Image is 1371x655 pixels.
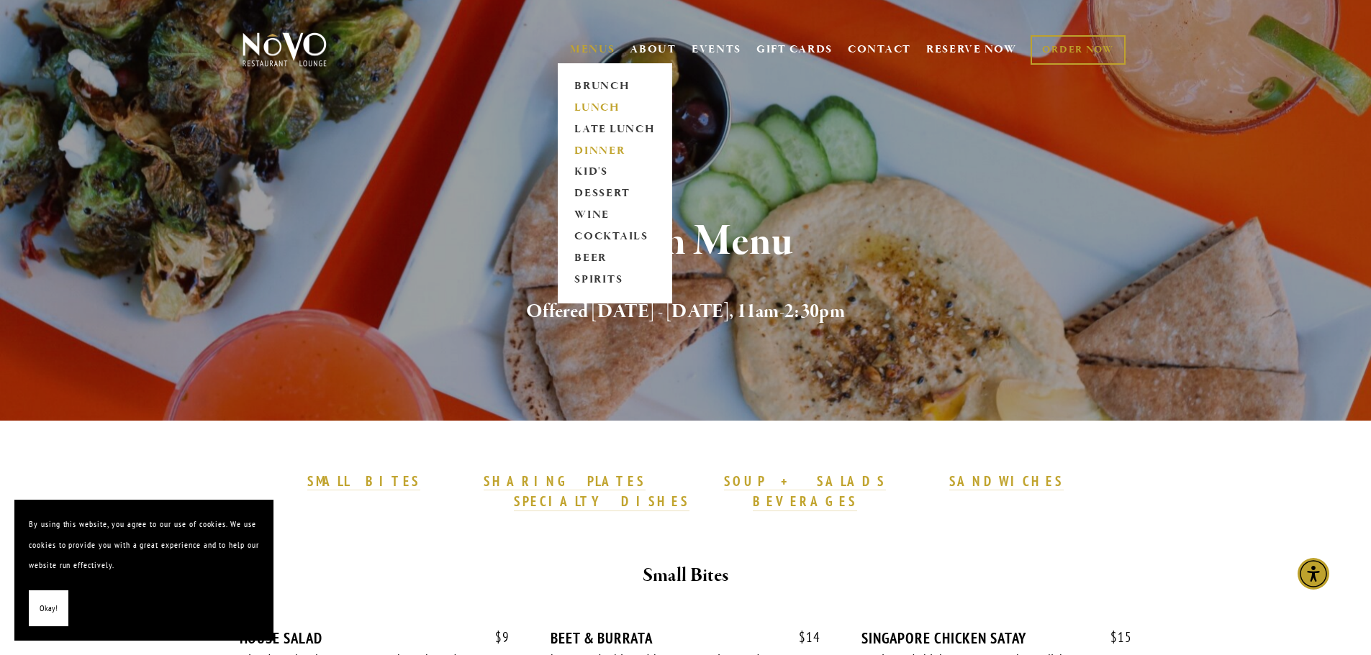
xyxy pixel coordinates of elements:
[949,472,1064,490] strong: SANDWICHES
[29,590,68,627] button: Okay!
[784,629,820,646] span: 14
[570,140,660,162] a: DINNER
[643,563,728,588] strong: Small Bites
[307,472,420,491] a: SMALL BITES
[630,42,677,57] a: ABOUT
[926,36,1017,63] a: RESERVE NOW
[240,32,330,68] img: Novo Restaurant &amp; Lounge
[1031,35,1125,65] a: ORDER NOW
[753,493,858,510] strong: BEVERAGES
[570,97,660,119] a: LUNCH
[570,270,660,291] a: SPIRITS
[570,42,615,57] a: MENUS
[514,493,689,510] strong: SPECIALTY DISHES
[949,472,1064,491] a: SANDWICHES
[484,472,645,491] a: SHARING PLATES
[1298,558,1329,590] div: Accessibility Menu
[570,162,660,183] a: KID'S
[29,514,259,576] p: By using this website, you agree to our use of cookies. We use cookies to provide you with a grea...
[753,493,858,511] a: BEVERAGES
[266,219,1105,265] h1: Lunch Menu
[484,472,645,490] strong: SHARING PLATES
[495,628,502,646] span: $
[481,629,510,646] span: 9
[692,42,741,57] a: EVENTS
[848,36,911,63] a: CONTACT
[40,598,58,619] span: Okay!
[570,119,660,140] a: LATE LUNCH
[570,183,660,205] a: DESSERT
[240,629,510,647] div: HOUSE SALAD
[1110,628,1118,646] span: $
[724,472,885,490] strong: SOUP + SALADS
[799,628,806,646] span: $
[570,205,660,226] a: WINE
[570,75,660,97] a: BRUNCH
[14,500,273,641] section: Cookie banner
[724,472,885,491] a: SOUP + SALADS
[514,493,689,511] a: SPECIALTY DISHES
[1096,629,1132,646] span: 15
[551,629,820,647] div: BEET & BURRATA
[570,226,660,248] a: COCKTAILS
[756,36,833,63] a: GIFT CARDS
[861,629,1131,647] div: SINGAPORE CHICKEN SATAY
[266,297,1105,327] h2: Offered [DATE] - [DATE], 11am-2:30pm
[307,472,420,490] strong: SMALL BITES
[570,248,660,270] a: BEER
